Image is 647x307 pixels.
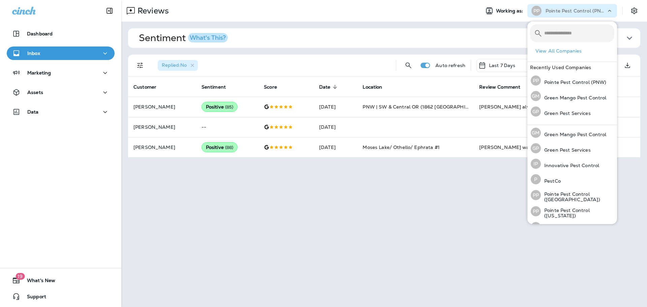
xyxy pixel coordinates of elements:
[621,59,634,72] button: Export as CSV
[527,172,617,187] button: PPestCo
[27,109,39,115] p: Data
[7,47,115,60] button: Inbox
[479,84,529,90] span: Review Comment
[16,273,25,280] span: 19
[527,88,617,104] button: GMGreen Mango Pest Control
[531,174,541,184] div: P
[319,84,339,90] span: Date
[202,84,226,90] span: Sentiment
[541,80,607,85] p: Pointe Pest Control (PNW)
[314,117,357,137] td: [DATE]
[158,60,198,71] div: Replied:No
[133,124,191,130] p: [PERSON_NAME]
[135,6,169,16] p: Reviews
[527,203,617,219] button: PPPointe Pest Control ([US_STATE])
[531,128,541,138] div: GM
[546,8,606,13] p: Pointe Pest Control (PNW)
[133,84,165,90] span: Customer
[20,278,55,286] span: What's New
[27,51,40,56] p: Inbox
[527,187,617,203] button: PPPointe Pest Control ([GEOGRAPHIC_DATA])
[527,156,617,172] button: IPInnovative Pest Control
[7,274,115,287] button: 19What's New
[139,32,228,44] h1: Sentiment
[531,222,541,232] div: PP
[7,27,115,40] button: Dashboard
[531,75,541,86] div: PP
[489,63,516,68] p: Last 7 Days
[531,143,541,153] div: GP
[314,137,357,157] td: [DATE]
[527,125,617,141] button: GMGreen Mango Pest Control
[531,106,541,117] div: GP
[7,66,115,80] button: Marketing
[264,84,277,90] span: Score
[541,208,614,218] p: Pointe Pest Control ([US_STATE])
[363,104,496,110] span: PNW | SW & Central OR (1862 [GEOGRAPHIC_DATA] SE)
[363,84,391,90] span: Location
[27,31,53,36] p: Dashboard
[202,84,235,90] span: Sentiment
[527,219,617,235] button: PPPointe Pest Control (PNW)
[531,159,541,169] div: IP
[541,178,561,184] p: PestCo
[319,84,331,90] span: Date
[541,111,591,116] p: Green Pest Services
[20,294,46,302] span: Support
[7,290,115,303] button: Support
[435,63,465,68] p: Auto refresh
[527,62,617,73] div: Recently Used Companies
[541,132,606,137] p: Green Mango Pest Control
[225,145,234,150] span: ( 88 )
[527,104,617,119] button: GPGreen Pest Services
[133,28,646,48] button: SentimentWhat's This?
[133,145,191,150] p: [PERSON_NAME]
[133,104,191,110] p: [PERSON_NAME]
[541,147,591,153] p: Green Pest Services
[531,206,541,216] div: PP
[314,97,357,117] td: [DATE]
[188,33,228,42] button: What's This?
[133,59,147,72] button: Filters
[264,84,286,90] span: Score
[225,104,234,110] span: ( 85 )
[7,105,115,119] button: Data
[531,91,541,101] div: GM
[479,144,585,151] div: Allen was very friendly and respectful. He also answered all the questions I had regarding the sp...
[541,191,614,202] p: Pointe Pest Control ([GEOGRAPHIC_DATA])
[363,84,382,90] span: Location
[202,142,238,152] div: Positive
[162,62,187,68] span: Replied : No
[7,86,115,99] button: Assets
[479,84,520,90] span: Review Comment
[27,90,43,95] p: Assets
[202,102,238,112] div: Positive
[100,4,119,18] button: Collapse Sidebar
[363,144,439,150] span: Moses Lake/ Othello/ Ephrata #1
[541,163,599,168] p: Innovative Pest Control
[27,70,51,75] p: Marketing
[531,190,541,200] div: PP
[541,95,606,100] p: Green Mango Pest Control
[531,6,542,16] div: PP
[527,141,617,156] button: GPGreen Pest Services
[628,5,640,17] button: Settings
[196,117,259,137] td: --
[533,46,617,56] button: View All Companies
[479,103,585,110] div: Chris always offers friendly and thorough service
[190,35,226,41] div: What's This?
[527,73,617,88] button: PPPointe Pest Control (PNW)
[133,84,156,90] span: Customer
[402,59,415,72] button: Search Reviews
[496,8,525,14] span: Working as:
